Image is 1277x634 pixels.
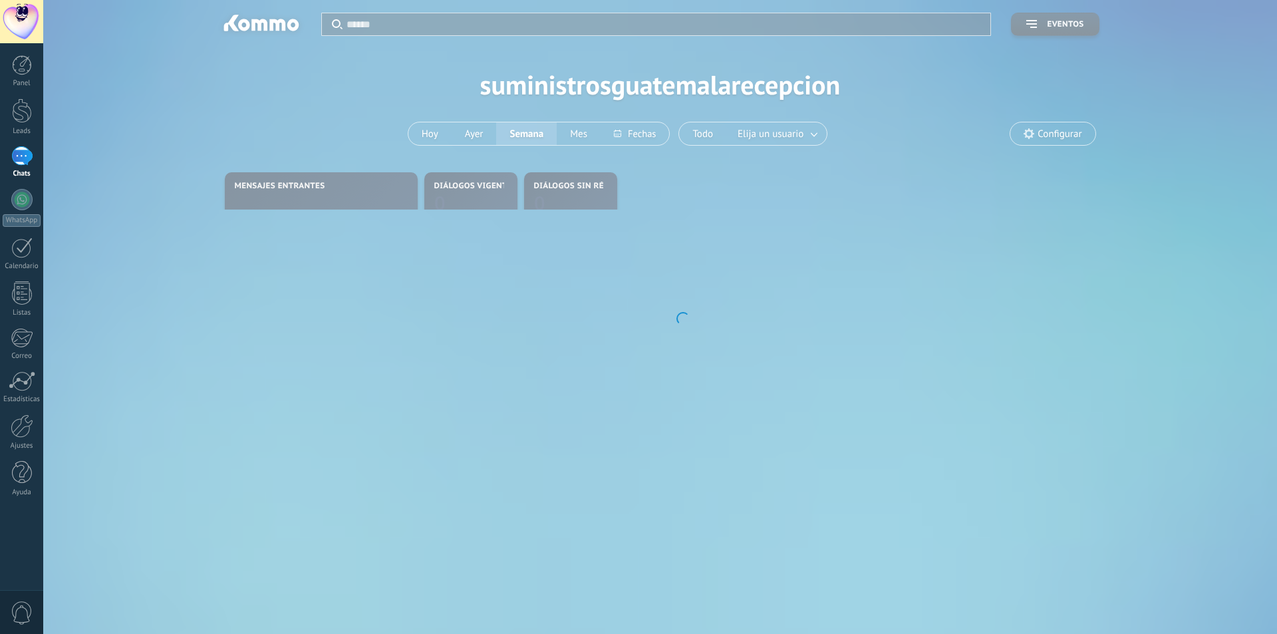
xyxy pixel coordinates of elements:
[3,488,41,497] div: Ayuda
[3,79,41,88] div: Panel
[3,262,41,271] div: Calendario
[3,442,41,450] div: Ajustes
[3,395,41,404] div: Estadísticas
[3,170,41,178] div: Chats
[3,127,41,136] div: Leads
[3,352,41,361] div: Correo
[3,309,41,317] div: Listas
[3,214,41,227] div: WhatsApp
